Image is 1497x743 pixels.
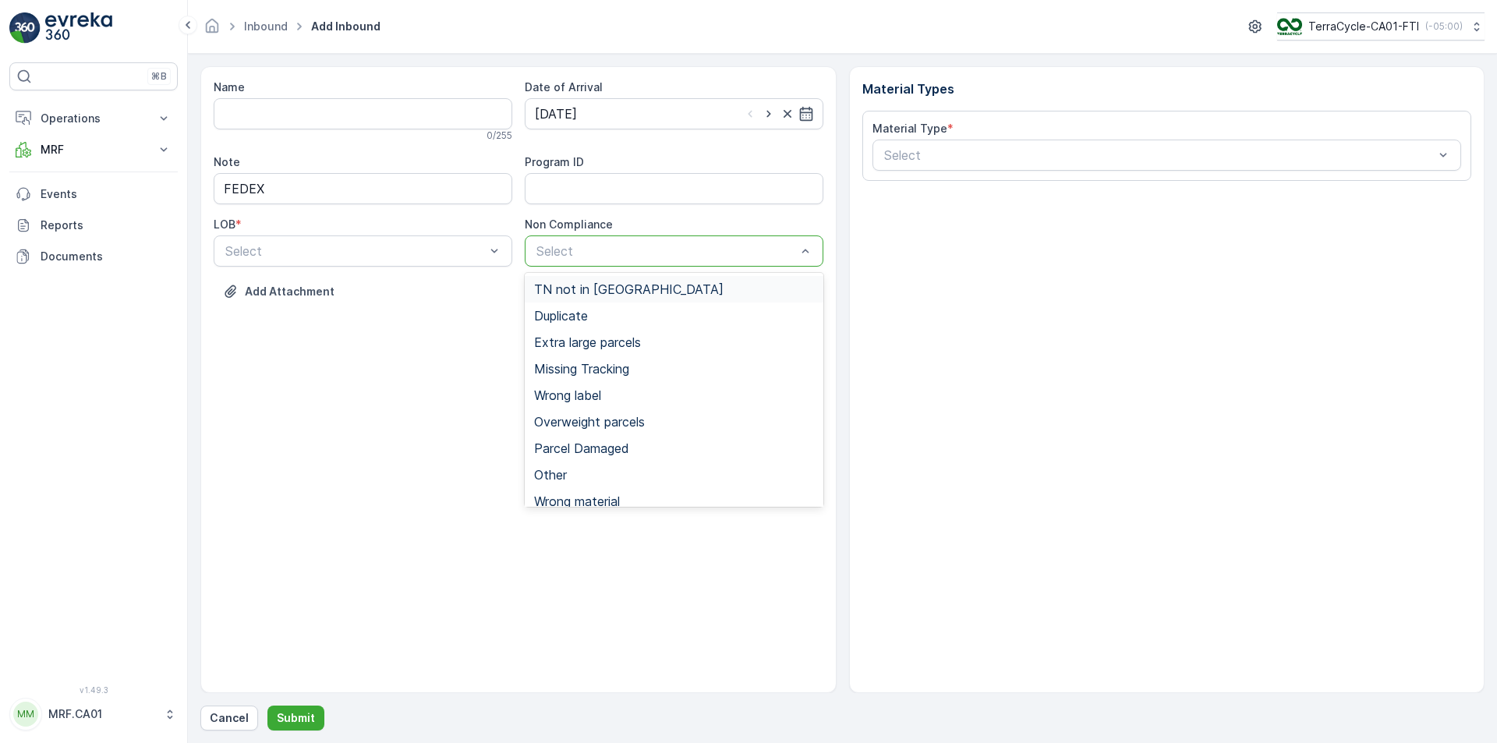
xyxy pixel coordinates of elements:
label: LOB [214,218,235,231]
label: Material Type [872,122,947,135]
button: MMMRF.CA01 [9,698,178,731]
button: MRF [9,134,178,165]
p: MRF.CA01 [48,706,156,722]
button: Cancel [200,706,258,731]
button: TerraCycle-CA01-FTI(-05:00) [1277,12,1485,41]
input: dd/mm/yyyy [525,98,823,129]
button: Submit [267,706,324,731]
img: TC_BVHiTW6.png [1277,18,1302,35]
a: Documents [9,241,178,272]
span: TN not in [GEOGRAPHIC_DATA] [534,282,724,296]
p: Material Types [862,80,1472,98]
img: logo_light-DOdMpM7g.png [45,12,112,44]
span: Wrong label [534,388,601,402]
a: Homepage [203,23,221,37]
span: Wrong material [534,494,620,508]
span: Other [534,468,567,482]
span: Missing Tracking [534,362,629,376]
a: Reports [9,210,178,241]
span: Extra large parcels [534,335,641,349]
p: Select [884,146,1435,165]
a: Events [9,179,178,210]
p: Submit [277,710,315,726]
p: Select [225,242,485,260]
span: Duplicate [534,309,588,323]
p: ( -05:00 ) [1425,20,1463,33]
span: Parcel Damaged [534,441,629,455]
button: Operations [9,103,178,134]
p: 0 / 255 [487,129,512,142]
label: Date of Arrival [525,80,603,94]
label: Name [214,80,245,94]
p: MRF [41,142,147,157]
p: Events [41,186,172,202]
p: Documents [41,249,172,264]
label: Program ID [525,155,584,168]
button: Upload File [214,279,344,304]
p: TerraCycle-CA01-FTI [1308,19,1419,34]
span: Overweight parcels [534,415,645,429]
p: Select [536,242,796,260]
p: Add Attachment [245,284,334,299]
label: Note [214,155,240,168]
a: Inbound [244,19,288,33]
label: Non Compliance [525,218,613,231]
span: Add Inbound [308,19,384,34]
span: v 1.49.3 [9,685,178,695]
img: logo [9,12,41,44]
p: ⌘B [151,70,167,83]
p: Cancel [210,710,249,726]
div: MM [13,702,38,727]
p: Reports [41,218,172,233]
p: Operations [41,111,147,126]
